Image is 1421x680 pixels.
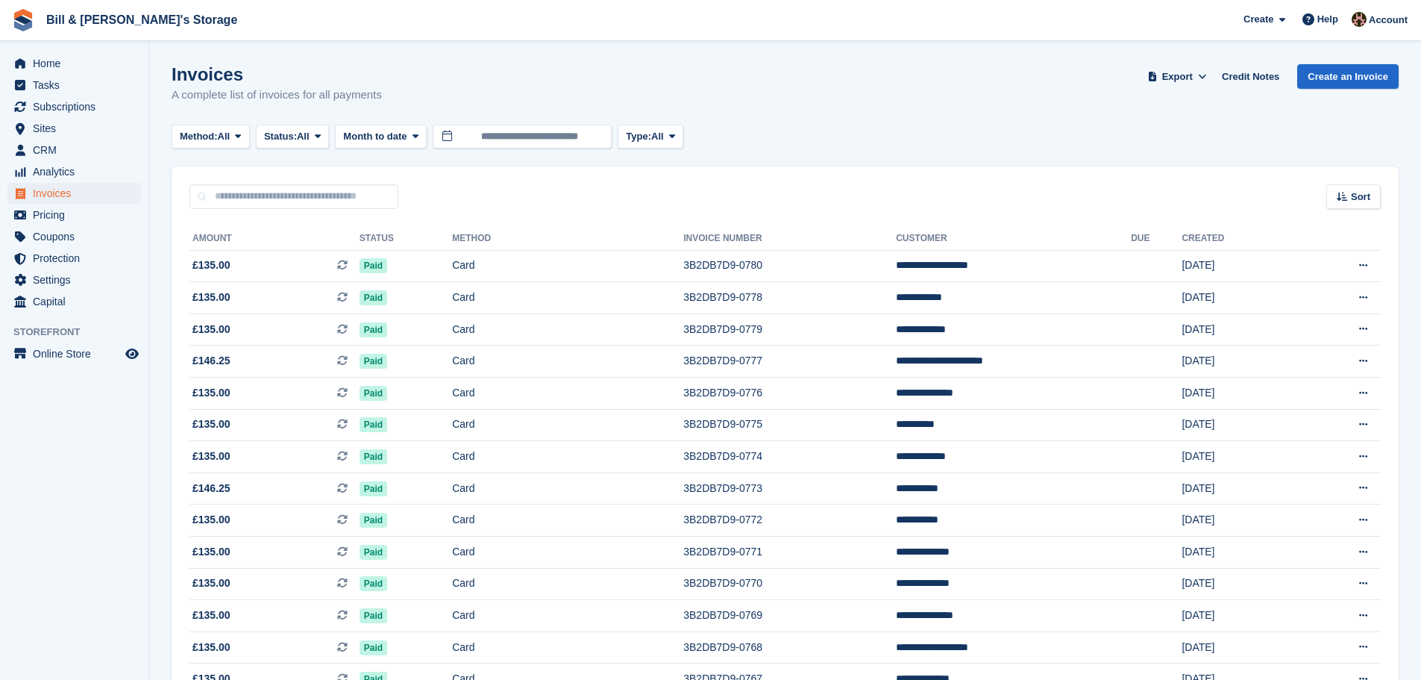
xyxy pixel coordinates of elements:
[360,608,387,623] span: Paid
[360,417,387,432] span: Paid
[1182,441,1296,473] td: [DATE]
[452,346,683,378] td: Card
[218,129,230,144] span: All
[452,537,683,569] td: Card
[1182,227,1296,251] th: Created
[683,600,896,632] td: 3B2DB7D9-0769
[1144,64,1210,89] button: Export
[7,183,141,204] a: menu
[7,226,141,247] a: menu
[7,53,141,74] a: menu
[683,227,896,251] th: Invoice Number
[7,75,141,96] a: menu
[33,118,122,139] span: Sites
[297,129,310,144] span: All
[172,125,250,149] button: Method: All
[1216,64,1285,89] a: Credit Notes
[33,161,122,182] span: Analytics
[618,125,683,149] button: Type: All
[360,481,387,496] span: Paid
[33,205,122,225] span: Pricing
[33,269,122,290] span: Settings
[7,205,141,225] a: menu
[192,322,230,337] span: £135.00
[452,441,683,473] td: Card
[192,575,230,591] span: £135.00
[1182,282,1296,314] td: [DATE]
[683,250,896,282] td: 3B2DB7D9-0780
[1369,13,1408,28] span: Account
[452,227,683,251] th: Method
[33,226,122,247] span: Coupons
[192,290,230,305] span: £135.00
[192,608,230,623] span: £135.00
[40,7,243,32] a: Bill & [PERSON_NAME]'s Storage
[626,129,651,144] span: Type:
[360,227,452,251] th: Status
[33,53,122,74] span: Home
[33,140,122,160] span: CRM
[360,258,387,273] span: Paid
[33,343,122,364] span: Online Store
[123,345,141,363] a: Preview store
[360,322,387,337] span: Paid
[651,129,664,144] span: All
[1243,12,1273,27] span: Create
[1182,378,1296,410] td: [DATE]
[683,568,896,600] td: 3B2DB7D9-0770
[33,248,122,269] span: Protection
[683,409,896,441] td: 3B2DB7D9-0775
[452,250,683,282] td: Card
[192,512,230,528] span: £135.00
[683,314,896,346] td: 3B2DB7D9-0779
[7,161,141,182] a: menu
[683,378,896,410] td: 3B2DB7D9-0776
[452,409,683,441] td: Card
[683,346,896,378] td: 3B2DB7D9-0777
[192,449,230,464] span: £135.00
[192,640,230,655] span: £135.00
[452,568,683,600] td: Card
[360,640,387,655] span: Paid
[33,183,122,204] span: Invoices
[360,290,387,305] span: Paid
[264,129,297,144] span: Status:
[1182,600,1296,632] td: [DATE]
[343,129,407,144] span: Month to date
[1182,537,1296,569] td: [DATE]
[1182,409,1296,441] td: [DATE]
[192,353,230,369] span: £146.25
[7,118,141,139] a: menu
[1317,12,1338,27] span: Help
[13,325,148,340] span: Storefront
[1162,69,1193,84] span: Export
[452,600,683,632] td: Card
[452,472,683,505] td: Card
[452,282,683,314] td: Card
[452,505,683,537] td: Card
[1297,64,1399,89] a: Create an Invoice
[360,576,387,591] span: Paid
[192,258,230,273] span: £135.00
[1352,12,1367,27] img: Jack Bottesch
[360,354,387,369] span: Paid
[7,269,141,290] a: menu
[189,227,360,251] th: Amount
[452,314,683,346] td: Card
[360,386,387,401] span: Paid
[683,631,896,664] td: 3B2DB7D9-0768
[7,248,141,269] a: menu
[1351,190,1370,205] span: Sort
[360,545,387,560] span: Paid
[1182,505,1296,537] td: [DATE]
[1182,568,1296,600] td: [DATE]
[683,505,896,537] td: 3B2DB7D9-0772
[360,449,387,464] span: Paid
[1182,631,1296,664] td: [DATE]
[33,291,122,312] span: Capital
[180,129,218,144] span: Method:
[7,343,141,364] a: menu
[33,96,122,117] span: Subscriptions
[192,481,230,496] span: £146.25
[683,537,896,569] td: 3B2DB7D9-0771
